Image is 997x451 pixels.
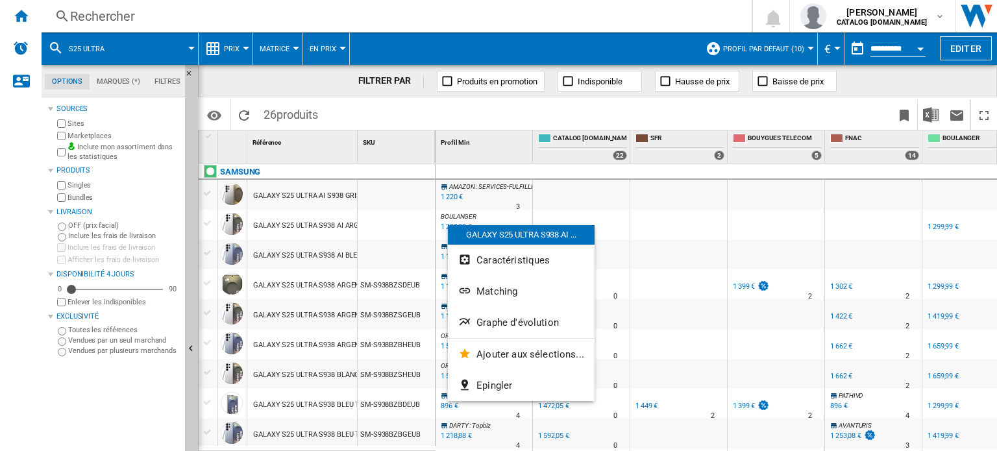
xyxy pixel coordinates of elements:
span: Caractéristiques [476,254,550,266]
span: Epingler [476,380,512,391]
button: Matching [448,276,595,307]
button: Graphe d'évolution [448,307,595,338]
button: Epingler... [448,370,595,401]
button: Caractéristiques [448,245,595,276]
button: Ajouter aux sélections... [448,339,595,370]
span: Matching [476,286,517,297]
div: GALAXY S25 ULTRA S938 AI ... [448,225,595,245]
span: Graphe d'évolution [476,317,559,328]
span: Ajouter aux sélections... [476,348,584,360]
